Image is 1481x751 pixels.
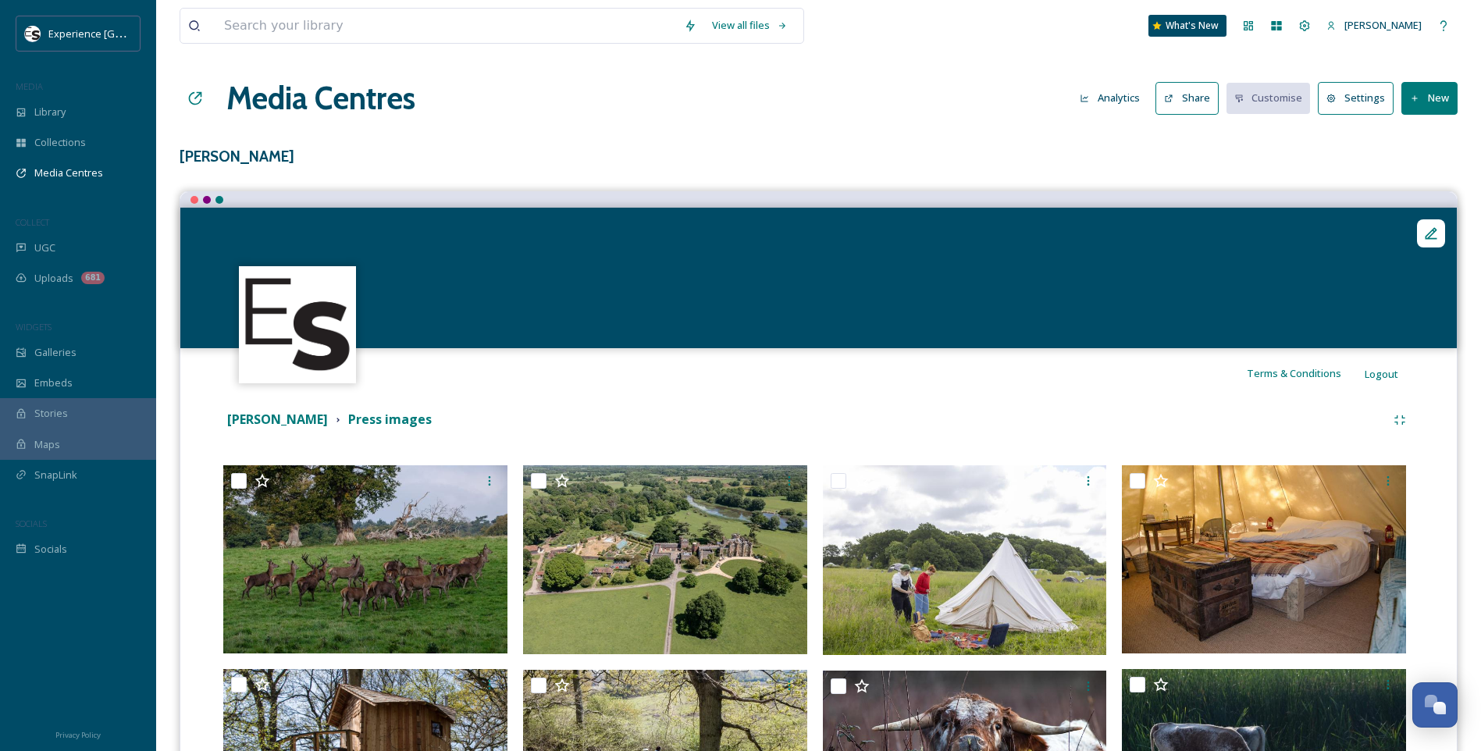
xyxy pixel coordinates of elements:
span: Media Centres [34,166,103,180]
button: Analytics [1072,83,1148,113]
a: What's New [1148,15,1226,37]
span: Stories [34,406,68,421]
span: Embeds [34,375,73,390]
span: Terms & Conditions [1247,366,1341,380]
span: UGC [34,240,55,255]
span: MEDIA [16,80,43,92]
span: Maps [34,437,60,452]
div: 681 [81,272,105,284]
input: Search your library [216,9,676,43]
span: Collections [34,135,86,150]
span: Uploads [34,271,73,286]
img: Knepp Castle.jpg [523,465,807,654]
button: Settings [1318,82,1394,114]
img: knepp_11062024_Jamesratchford_Sussex-30.jpg [823,465,1107,655]
h3: [PERSON_NAME] [180,145,1458,168]
button: New [1401,82,1458,114]
img: 18.-Knepp-Safaris hi res.jpg [1122,465,1406,653]
a: Privacy Policy [55,724,101,743]
a: [PERSON_NAME] [1319,10,1429,41]
a: Analytics [1072,83,1155,113]
img: WSCC%20ES%20Socials%20Icon%20-%20Secondary%20-%20Black.jpg [241,268,354,381]
a: View all files [704,10,796,41]
span: Privacy Policy [55,730,101,740]
strong: [PERSON_NAME] [227,411,328,428]
a: Customise [1226,83,1319,113]
img: knepp_red_deer.jpg [223,465,507,653]
span: Experience [GEOGRAPHIC_DATA] [48,26,203,41]
span: Galleries [34,345,77,360]
span: COLLECT [16,216,49,228]
a: Settings [1318,82,1401,114]
span: SnapLink [34,468,77,482]
span: Socials [34,542,67,557]
span: WIDGETS [16,321,52,333]
button: Open Chat [1412,682,1458,728]
span: [PERSON_NAME] [1344,18,1422,32]
a: Terms & Conditions [1247,364,1365,383]
strong: Press images [348,411,432,428]
img: WSCC%20ES%20Socials%20Icon%20-%20Secondary%20-%20Black.jpg [25,26,41,41]
a: Media Centres [226,75,415,122]
span: Logout [1365,367,1398,381]
button: Customise [1226,83,1311,113]
span: SOCIALS [16,518,47,529]
button: Share [1155,82,1219,114]
span: Library [34,105,66,119]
